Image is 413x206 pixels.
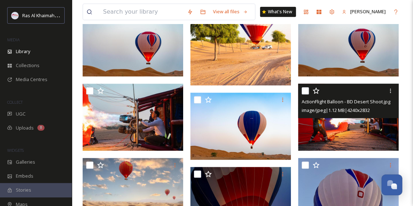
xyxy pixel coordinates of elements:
span: Uploads [16,125,34,131]
button: Open Chat [381,174,402,195]
span: COLLECT [7,99,23,105]
img: Logo_RAKTDA_RGB-01.png [11,12,19,19]
img: ActionFlight Balloon - BD Desert Shoot.jpg [298,9,399,76]
a: [PERSON_NAME] [338,5,389,19]
img: ActionFlight Balloon - BD Desert Shoot.jpg [83,9,183,76]
span: Embeds [16,173,33,179]
span: Media Centres [16,76,47,83]
span: Ras Al Khaimah Tourism Development Authority [22,12,124,19]
a: View all files [209,5,251,19]
div: 8 [37,125,45,131]
span: image/jpeg | 1.12 MB | 4240 x 2832 [302,107,370,113]
span: Stories [16,187,31,193]
img: ActionFlight Balloon - BD Desert Shoot.jpg [83,84,183,151]
span: Galleries [16,159,35,165]
span: WIDGETS [7,148,24,153]
span: Collections [16,62,40,69]
img: ActionFlight Balloon - BD Desert Shoot.jpg [190,93,291,160]
span: UGC [16,111,25,117]
span: Library [16,48,30,55]
span: [PERSON_NAME] [350,8,386,15]
span: ActionFlight Balloon - BD Desert Shoot.jpg [302,98,390,105]
input: Search your library [99,4,184,20]
a: What's New [260,7,296,17]
span: MEDIA [7,37,20,42]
